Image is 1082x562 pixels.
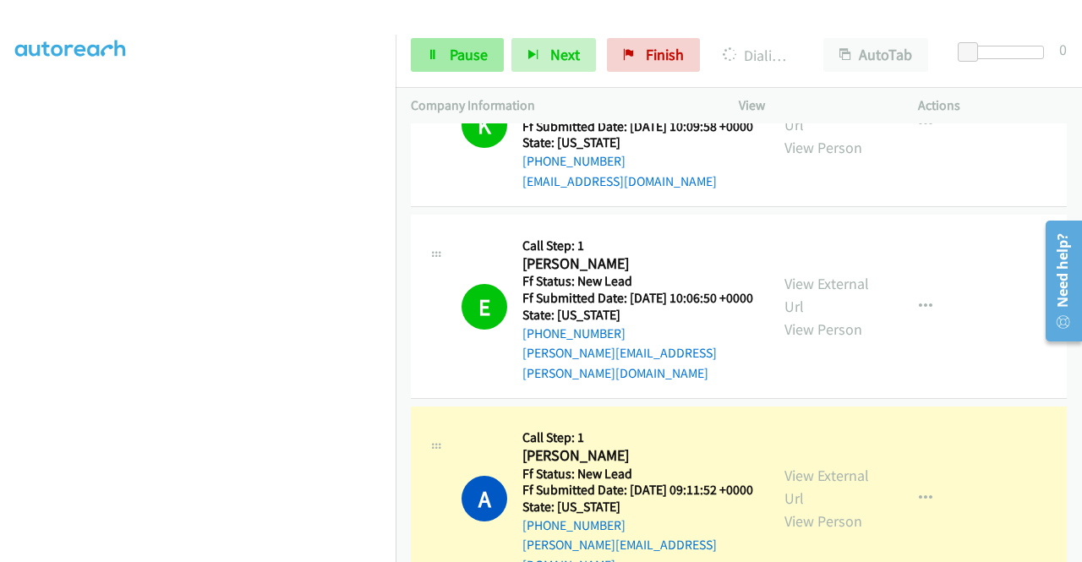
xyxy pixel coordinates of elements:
[450,45,488,64] span: Pause
[522,134,753,151] h5: State: [US_STATE]
[522,446,748,466] h2: [PERSON_NAME]
[511,38,596,72] button: Next
[522,429,754,446] h5: Call Step: 1
[522,273,754,290] h5: Ff Status: New Lead
[522,466,754,483] h5: Ff Status: New Lead
[918,95,1067,116] p: Actions
[784,274,869,316] a: View External Url
[646,45,684,64] span: Finish
[1034,214,1082,348] iframe: Resource Center
[522,153,626,169] a: [PHONE_NUMBER]
[1059,38,1067,61] div: 0
[522,499,754,516] h5: State: [US_STATE]
[522,307,754,324] h5: State: [US_STATE]
[966,46,1044,59] div: Delay between calls (in seconds)
[411,38,504,72] a: Pause
[823,38,928,72] button: AutoTab
[723,44,793,67] p: Dialing [PERSON_NAME]
[462,102,507,148] h1: K
[784,466,869,508] a: View External Url
[462,284,507,330] h1: E
[550,45,580,64] span: Next
[522,118,753,135] h5: Ff Submitted Date: [DATE] 10:09:58 +0000
[462,476,507,521] h1: A
[784,138,862,157] a: View Person
[522,345,717,381] a: [PERSON_NAME][EMAIL_ADDRESS][PERSON_NAME][DOMAIN_NAME]
[522,254,748,274] h2: [PERSON_NAME]
[522,482,754,499] h5: Ff Submitted Date: [DATE] 09:11:52 +0000
[522,237,754,254] h5: Call Step: 1
[411,95,708,116] p: Company Information
[522,173,717,189] a: [EMAIL_ADDRESS][DOMAIN_NAME]
[522,517,626,533] a: [PHONE_NUMBER]
[607,38,700,72] a: Finish
[784,319,862,339] a: View Person
[522,325,626,341] a: [PHONE_NUMBER]
[784,511,862,531] a: View Person
[522,290,754,307] h5: Ff Submitted Date: [DATE] 10:06:50 +0000
[739,95,888,116] p: View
